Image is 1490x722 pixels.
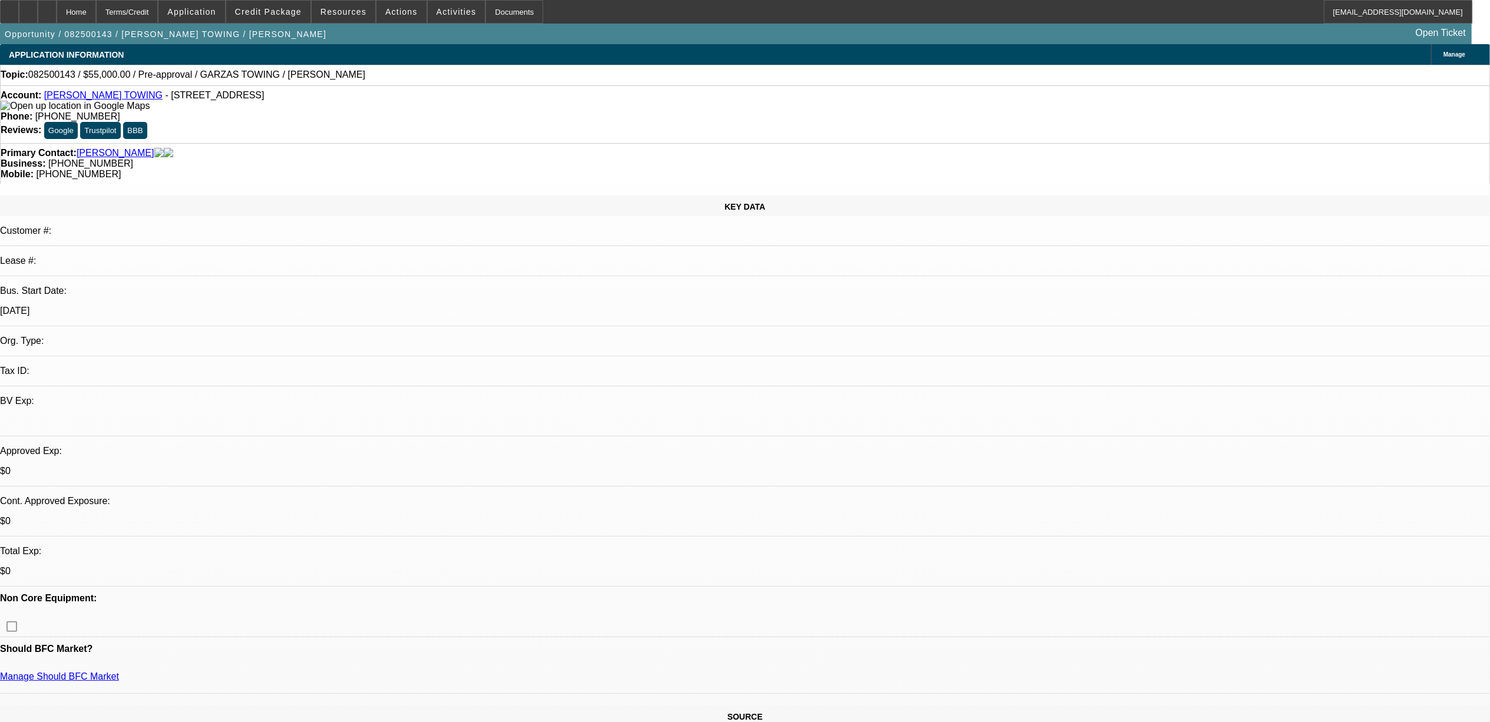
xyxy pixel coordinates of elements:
[376,1,427,23] button: Actions
[48,158,133,168] span: [PHONE_NUMBER]
[1,90,41,100] strong: Account:
[725,202,765,211] span: KEY DATA
[1,69,28,80] strong: Topic:
[385,7,418,16] span: Actions
[1,111,32,121] strong: Phone:
[164,148,173,158] img: linkedin-icon.png
[321,7,366,16] span: Resources
[1,148,77,158] strong: Primary Contact:
[44,122,78,139] button: Google
[167,7,216,16] span: Application
[1,158,45,168] strong: Business:
[312,1,375,23] button: Resources
[728,712,763,721] span: SOURCE
[35,111,120,121] span: [PHONE_NUMBER]
[165,90,264,100] span: - [STREET_ADDRESS]
[1443,51,1465,58] span: Manage
[428,1,485,23] button: Activities
[1,101,150,111] img: Open up location in Google Maps
[80,122,120,139] button: Trustpilot
[123,122,147,139] button: BBB
[9,50,124,59] span: APPLICATION INFORMATION
[158,1,224,23] button: Application
[235,7,302,16] span: Credit Package
[44,90,163,100] a: [PERSON_NAME] TOWING
[1,169,34,179] strong: Mobile:
[1411,23,1471,43] a: Open Ticket
[5,29,326,39] span: Opportunity / 082500143 / [PERSON_NAME] TOWING / [PERSON_NAME]
[36,169,121,179] span: [PHONE_NUMBER]
[1,101,150,111] a: View Google Maps
[226,1,310,23] button: Credit Package
[1,125,41,135] strong: Reviews:
[77,148,154,158] a: [PERSON_NAME]
[437,7,477,16] span: Activities
[154,148,164,158] img: facebook-icon.png
[28,69,365,80] span: 082500143 / $55,000.00 / Pre-approval / GARZAS TOWING / [PERSON_NAME]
